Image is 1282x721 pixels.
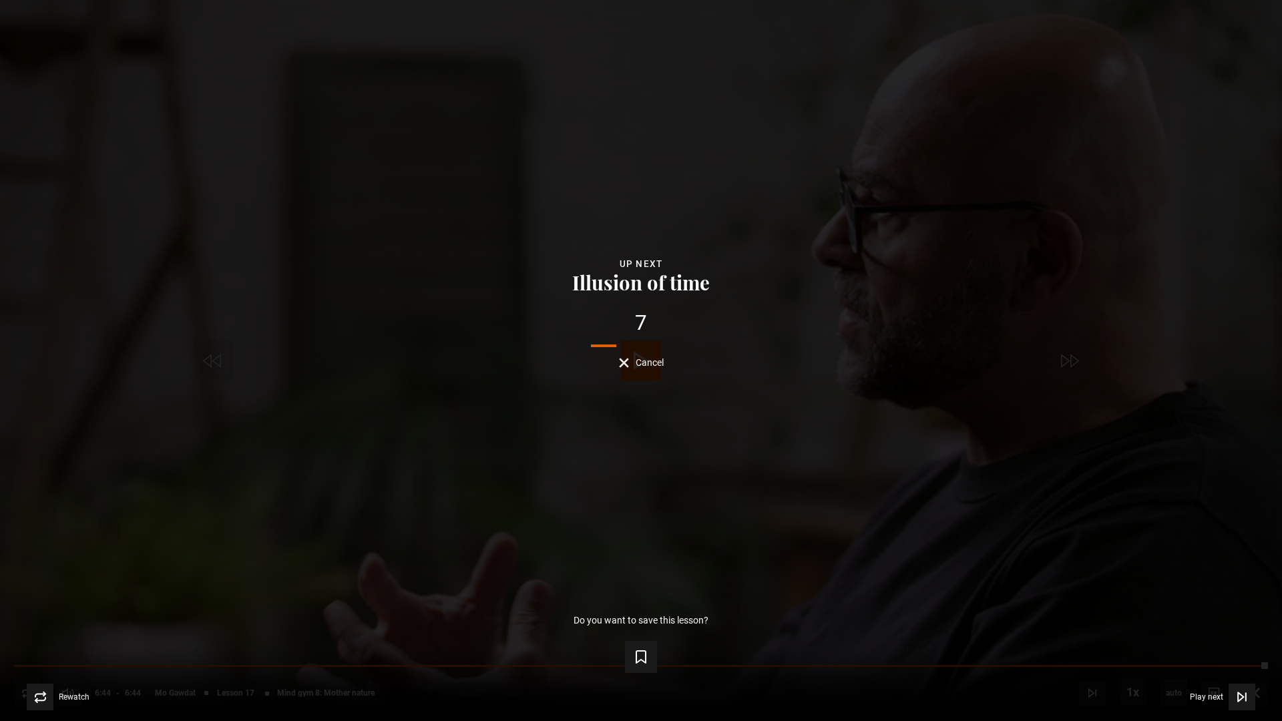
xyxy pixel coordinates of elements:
[21,256,1261,272] div: Up next
[21,312,1261,334] div: 7
[1190,684,1255,710] button: Play next
[568,272,714,292] button: Illusion of time
[59,693,89,701] span: Rewatch
[636,358,664,367] span: Cancel
[1190,693,1223,701] span: Play next
[574,616,708,625] p: Do you want to save this lesson?
[27,684,89,710] button: Rewatch
[619,358,664,368] button: Cancel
